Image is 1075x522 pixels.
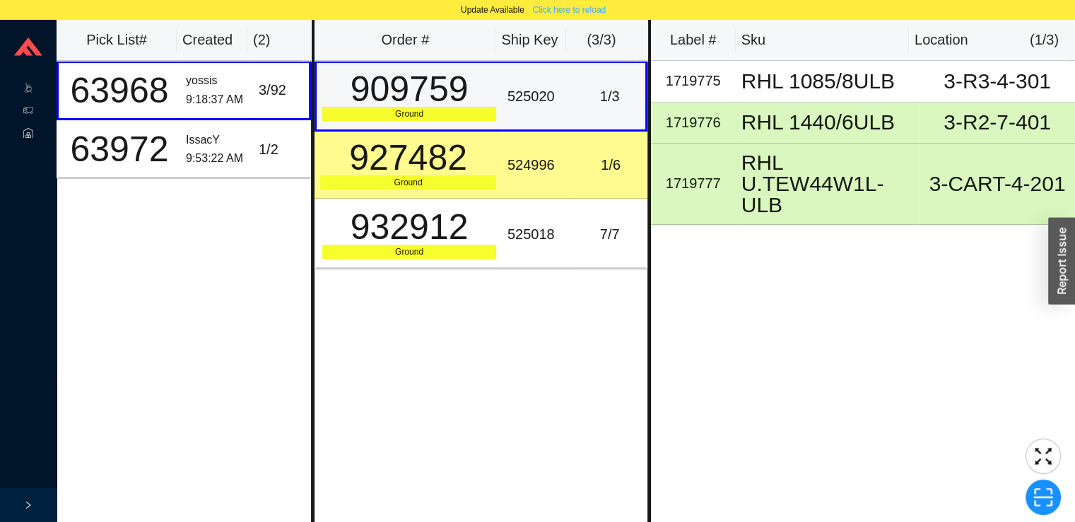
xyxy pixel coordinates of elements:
[572,28,631,52] div: ( 3 / 3 )
[186,149,247,168] div: 9:53:22 AM
[1030,28,1059,52] div: ( 1 / 3 )
[186,71,247,91] div: yossis
[322,107,496,121] div: Ground
[64,73,175,108] div: 63968
[736,20,909,61] th: Sku
[253,28,298,52] div: ( 2 )
[57,20,177,61] th: Pick List#
[741,112,914,133] div: RHL 1440/6ULB
[320,140,496,175] div: 927482
[64,132,175,167] div: 63972
[177,20,247,61] th: Created
[1026,487,1060,508] span: scan
[657,69,730,93] div: 1719775
[322,245,496,259] div: Ground
[741,71,914,92] div: RHL 1085/8ULB
[1026,446,1060,467] span: fullscreen
[1026,439,1061,474] button: fullscreen
[657,111,730,134] div: 1719776
[322,209,496,245] div: 932912
[651,20,736,61] th: Label #
[925,71,1069,92] div: 3-R3-4-301
[741,152,914,216] div: RHL U.TEW44W1L-ULB
[259,79,303,102] div: 3 / 92
[507,153,569,177] div: 524996
[186,131,247,150] div: IssacY
[507,223,569,246] div: 525018
[533,3,606,17] span: Click here to reload
[657,172,730,195] div: 1719777
[259,138,303,161] div: 1 / 2
[925,173,1069,195] div: 3-CART-4-201
[507,85,569,108] div: 525020
[320,175,496,190] div: Ground
[495,20,566,61] th: Ship Key
[925,112,1069,133] div: 3-R2-7-401
[580,223,640,246] div: 7 / 7
[315,20,495,61] th: Order #
[915,28,968,52] div: Location
[186,91,247,110] div: 9:18:37 AM
[580,85,640,108] div: 1 / 3
[322,71,496,107] div: 909759
[24,501,33,509] span: right
[1026,480,1061,515] button: scan
[580,153,642,177] div: 1 / 6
